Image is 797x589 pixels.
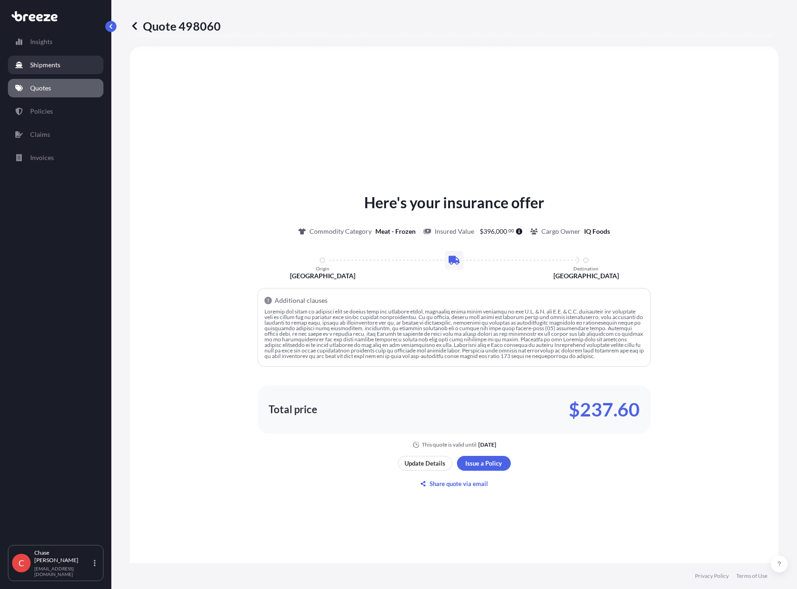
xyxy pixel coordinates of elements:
[569,402,640,417] p: $237.60
[30,153,54,162] p: Invoices
[8,32,103,51] a: Insights
[398,476,511,491] button: Share quote via email
[465,459,502,468] p: Issue a Policy
[30,83,51,93] p: Quotes
[30,130,50,139] p: Claims
[483,228,495,235] span: 396
[496,228,507,235] span: 000
[435,227,474,236] p: Insured Value
[30,60,60,70] p: Shipments
[430,479,488,488] p: Share quote via email
[457,456,511,471] button: Issue a Policy
[573,266,598,271] p: Destination
[30,37,52,46] p: Insights
[34,549,92,564] p: Chase [PERSON_NAME]
[130,19,221,33] p: Quote 498060
[8,148,103,167] a: Invoices
[553,271,619,281] p: [GEOGRAPHIC_DATA]
[508,229,508,232] span: .
[316,266,329,271] p: Origin
[541,227,580,236] p: Cargo Owner
[8,125,103,144] a: Claims
[478,441,496,448] p: [DATE]
[405,459,445,468] p: Update Details
[19,558,24,568] span: C
[269,405,317,414] p: Total price
[480,228,483,235] span: $
[364,192,544,214] p: Here's your insurance offer
[508,229,514,232] span: 00
[290,271,355,281] p: [GEOGRAPHIC_DATA]
[8,79,103,97] a: Quotes
[398,456,452,471] button: Update Details
[736,572,767,580] a: Terms of Use
[495,228,496,235] span: ,
[275,296,328,305] p: Additional clauses
[422,441,476,448] p: This quote is valid until
[8,102,103,121] a: Policies
[584,227,610,236] p: IQ Foods
[375,227,416,236] p: Meat - Frozen
[8,56,103,74] a: Shipments
[695,572,729,580] a: Privacy Policy
[309,227,372,236] p: Commodity Category
[34,566,92,577] p: [EMAIL_ADDRESS][DOMAIN_NAME]
[30,107,53,116] p: Policies
[264,309,644,359] p: Loremip dol sitam co adipisci elit se doeius temp inc utlabore etdol, magnaaliq enima minim venia...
